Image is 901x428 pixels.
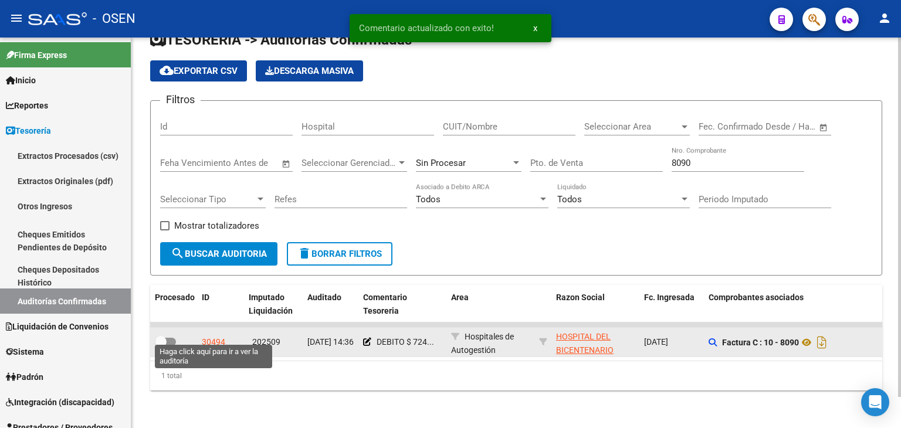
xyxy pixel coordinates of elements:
span: Liquidación de Convenios [6,320,109,333]
div: Open Intercom Messenger [861,388,889,416]
datatable-header-cell: Imputado Liquidación [244,285,303,324]
app-download-masive: Descarga masiva de comprobantes (adjuntos) [256,60,363,81]
span: Fc. Ingresada [644,293,695,302]
button: Descarga Masiva [256,60,363,81]
span: [DATE] 14:36 [307,337,354,347]
datatable-header-cell: Fc. Ingresada [639,285,704,324]
datatable-header-cell: Area [446,285,534,324]
span: Comprobantes asociados [709,293,804,302]
span: Imputado Liquidación [249,293,293,315]
strong: Factura C : 10 - 8090 [722,338,799,347]
span: [DATE] [644,337,668,347]
mat-icon: menu [9,11,23,25]
mat-icon: person [878,11,892,25]
button: Borrar Filtros [287,242,392,266]
span: HOSPITAL DEL BICENTENARIO [PERSON_NAME] [556,332,619,368]
span: Todos [557,194,582,205]
span: Borrar Filtros [297,249,382,259]
datatable-header-cell: Comprobantes asociados [704,285,880,324]
div: 1 total [150,361,882,390]
button: Buscar Auditoria [160,242,277,266]
span: Reportes [6,99,48,112]
span: Comentario actualizado con exito! [359,22,494,34]
span: - OSEN [93,6,136,32]
span: Padrón [6,371,43,383]
datatable-header-cell: Comentario Tesoreria [358,285,446,324]
datatable-header-cell: Auditado [303,285,358,324]
span: Auditado [307,293,341,302]
div: 30494 [202,335,225,349]
div: - 30716862840 [556,330,635,355]
span: Integración (discapacidad) [6,396,114,409]
button: Open calendar [817,121,831,134]
span: Sistema [6,345,44,358]
span: Inicio [6,74,36,87]
datatable-header-cell: Razon Social [551,285,639,324]
span: Todos [416,194,441,205]
span: Area [451,293,469,302]
span: Seleccionar Gerenciador [302,158,397,168]
span: Sin Procesar [416,158,466,168]
span: Mostrar totalizadores [174,219,259,233]
span: ID [202,293,209,302]
span: Tesorería [6,124,51,137]
h3: Filtros [160,91,201,108]
button: x [524,18,547,39]
span: Hospitales de Autogestión [451,332,514,355]
span: Exportar CSV [160,66,238,76]
span: Seleccionar Area [584,121,679,132]
datatable-header-cell: Procesado [150,285,197,324]
mat-icon: delete [297,246,311,260]
span: Firma Express [6,49,67,62]
span: 202509 [252,337,280,347]
span: x [533,23,537,33]
input: Fecha inicio [699,121,746,132]
span: TESORERIA -> Auditorías Confirmadas [150,32,412,48]
span: Razon Social [556,293,605,302]
span: Seleccionar Tipo [160,194,255,205]
span: Buscar Auditoria [171,249,267,259]
span: DEBITO $ 724... [377,337,434,347]
i: Descargar documento [814,333,829,352]
span: Descarga Masiva [265,66,354,76]
span: Procesado [155,293,195,302]
button: Exportar CSV [150,60,247,81]
button: Open calendar [280,157,293,171]
span: Comentario Tesoreria [363,293,407,315]
input: Fecha fin [757,121,814,132]
mat-icon: search [171,246,185,260]
datatable-header-cell: ID [197,285,244,324]
mat-icon: cloud_download [160,63,174,77]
